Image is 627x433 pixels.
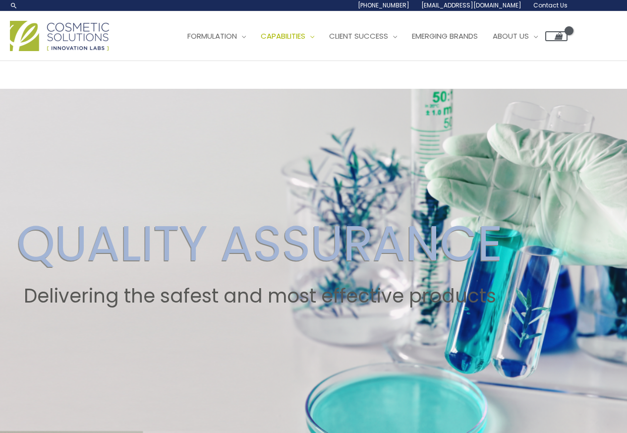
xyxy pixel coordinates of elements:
[358,1,409,9] span: [PHONE_NUMBER]
[412,31,478,41] span: Emerging Brands
[329,31,388,41] span: Client Success
[17,214,503,273] h2: QUALITY ASSURANCE
[17,285,503,308] h2: Delivering the safest and most effective products
[187,31,237,41] span: Formulation
[180,21,253,51] a: Formulation
[533,1,568,9] span: Contact Us
[404,21,485,51] a: Emerging Brands
[545,31,568,41] a: View Shopping Cart, empty
[493,31,529,41] span: About Us
[10,1,18,9] a: Search icon link
[10,21,109,51] img: Cosmetic Solutions Logo
[261,31,305,41] span: Capabilities
[172,21,568,51] nav: Site Navigation
[253,21,322,51] a: Capabilities
[485,21,545,51] a: About Us
[421,1,521,9] span: [EMAIL_ADDRESS][DOMAIN_NAME]
[322,21,404,51] a: Client Success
